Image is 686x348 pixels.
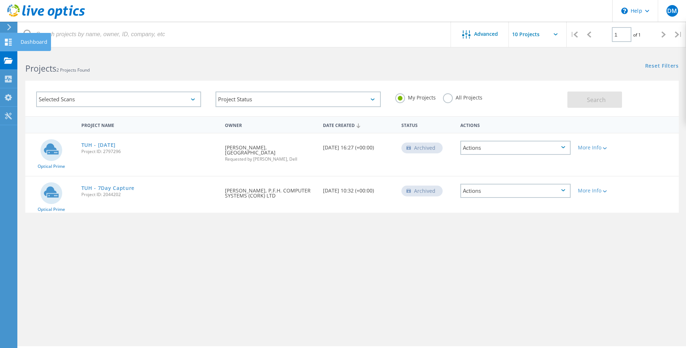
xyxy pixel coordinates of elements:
[221,118,319,131] div: Owner
[671,22,686,47] div: |
[457,118,574,131] div: Actions
[443,93,482,100] label: All Projects
[667,8,677,14] span: DM
[401,143,443,153] div: Archived
[319,118,398,132] div: Date Created
[56,67,90,73] span: 2 Projects Found
[81,149,218,154] span: Project ID: 2797296
[7,15,85,20] a: Live Optics Dashboard
[221,133,319,169] div: [PERSON_NAME], [GEOGRAPHIC_DATA]
[78,118,222,131] div: Project Name
[18,22,451,47] input: Search projects by name, owner, ID, company, etc
[216,92,380,107] div: Project Status
[578,188,623,193] div: More Info
[633,32,641,38] span: of 1
[36,92,201,107] div: Selected Scans
[621,8,628,14] svg: \n
[401,186,443,196] div: Archived
[474,31,498,37] span: Advanced
[25,63,56,74] b: Projects
[319,177,398,200] div: [DATE] 10:32 (+00:00)
[38,207,65,212] span: Optical Prime
[587,96,606,104] span: Search
[319,133,398,157] div: [DATE] 16:27 (+00:00)
[567,22,581,47] div: |
[221,177,319,205] div: [PERSON_NAME], P.F.H. COMPUTER SYSTEMS (CORK) LTD
[81,186,135,191] a: TUH - 7Day Capture
[460,184,571,198] div: Actions
[398,118,457,131] div: Status
[38,164,65,169] span: Optical Prime
[567,92,622,108] button: Search
[81,192,218,197] span: Project ID: 2044202
[81,143,116,148] a: TUH - [DATE]
[645,63,679,69] a: Reset Filters
[395,93,436,100] label: My Projects
[21,39,47,44] div: Dashboard
[578,145,623,150] div: More Info
[460,141,571,155] div: Actions
[225,157,316,161] span: Requested by [PERSON_NAME], Dell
